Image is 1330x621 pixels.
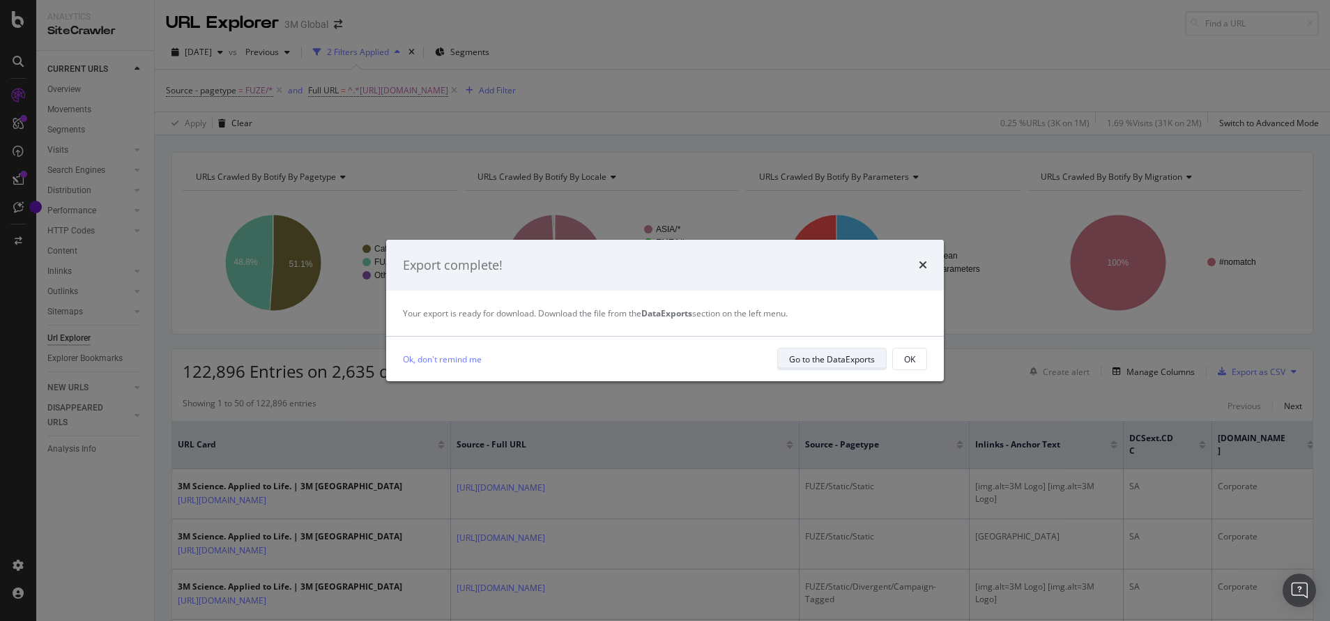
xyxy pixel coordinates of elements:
[892,348,927,370] button: OK
[1283,574,1316,607] div: Open Intercom Messenger
[403,256,503,275] div: Export complete!
[641,307,692,319] strong: DataExports
[789,353,875,365] div: Go to the DataExports
[919,256,927,275] div: times
[641,307,788,319] span: section on the left menu.
[386,240,944,382] div: modal
[403,307,927,319] div: Your export is ready for download. Download the file from the
[777,348,887,370] button: Go to the DataExports
[403,352,482,367] a: Ok, don't remind me
[904,353,915,365] div: OK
